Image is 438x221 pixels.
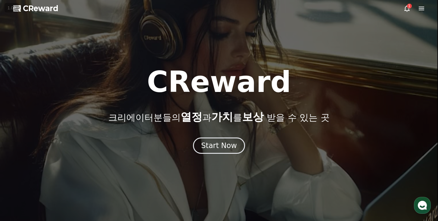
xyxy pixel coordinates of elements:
[13,4,58,13] a: CReward
[147,68,291,96] h1: CReward
[181,111,202,123] span: 열정
[108,111,329,123] p: 크리에이터분들의 과 를 받을 수 있는 곳
[407,4,412,8] div: 1
[242,111,264,123] span: 보상
[23,4,58,13] span: CReward
[193,137,245,154] button: Start Now
[211,111,233,123] span: 가치
[193,144,245,149] a: Start Now
[403,5,411,12] a: 1
[201,141,237,150] div: Start Now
